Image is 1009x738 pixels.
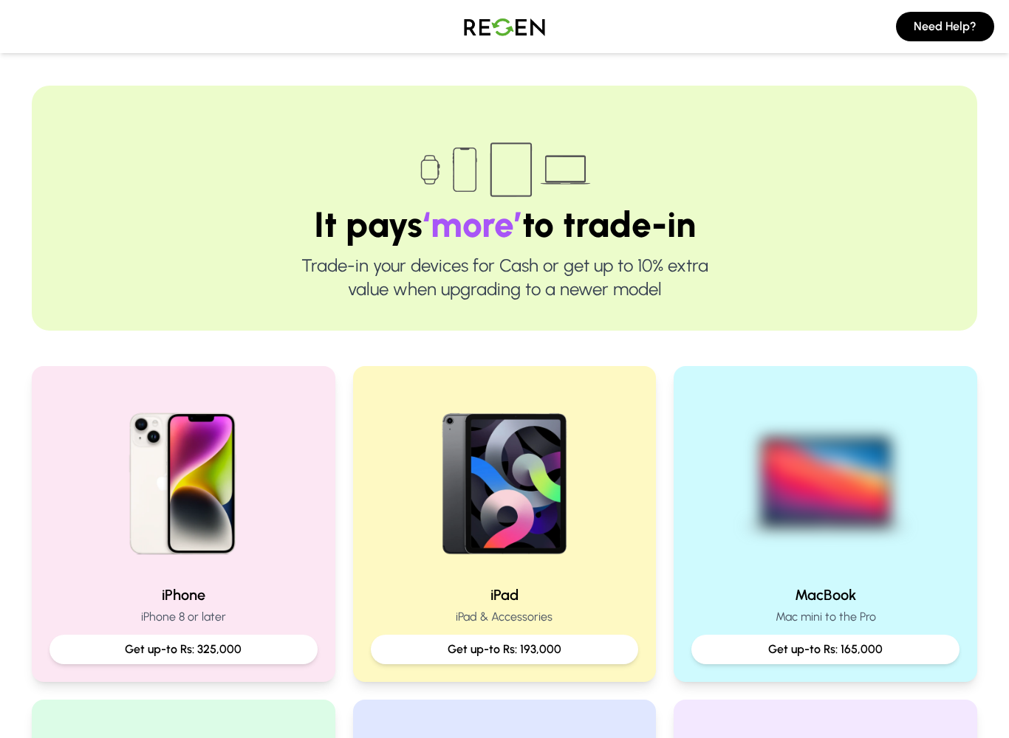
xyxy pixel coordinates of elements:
[383,641,627,658] p: Get up-to Rs: 193,000
[371,608,639,626] p: iPad & Accessories
[49,608,318,626] p: iPhone 8 or later
[371,584,639,605] h2: iPad
[61,641,306,658] p: Get up-to Rs: 325,000
[453,6,556,47] img: Logo
[731,384,920,573] img: MacBook
[412,133,597,207] img: Trade-in devices
[79,254,930,301] p: Trade-in your devices for Cash or get up to 10% extra value when upgrading to a newer model
[89,384,278,573] img: iPhone
[691,584,960,605] h2: MacBook
[691,608,960,626] p: Mac mini to the Pro
[49,584,318,605] h2: iPhone
[410,384,599,573] img: iPad
[703,641,948,658] p: Get up-to Rs: 165,000
[896,12,994,41] button: Need Help?
[423,203,522,246] span: ‘more’
[79,207,930,242] h1: It pays to trade-in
